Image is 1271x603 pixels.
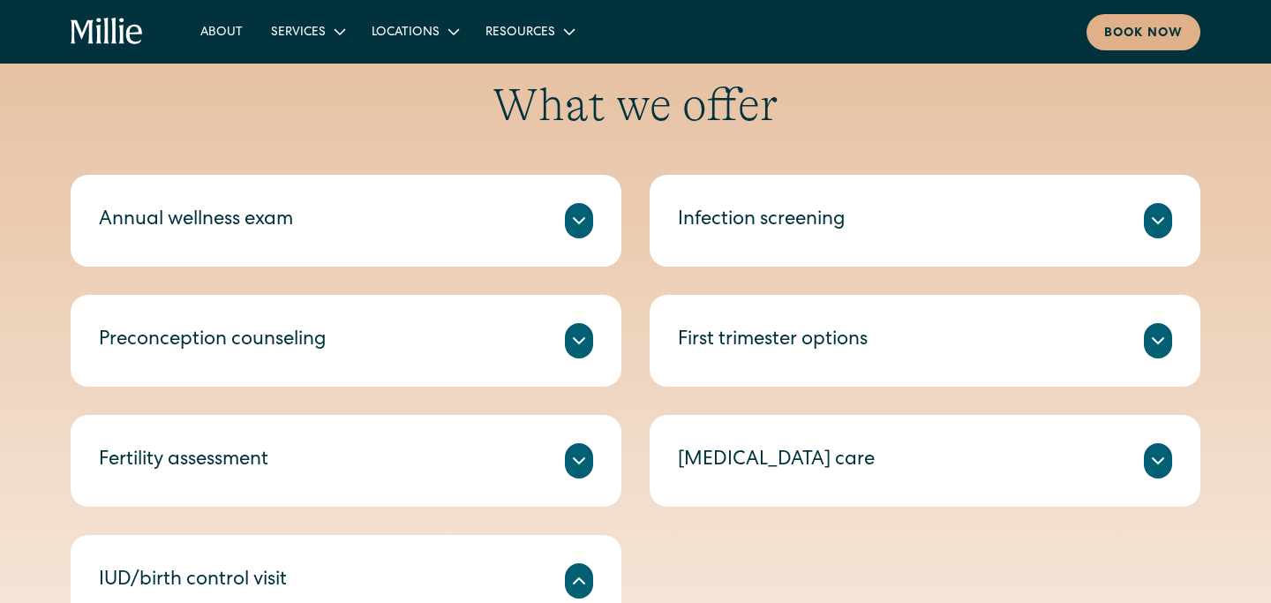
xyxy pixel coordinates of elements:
div: Preconception counseling [99,327,327,356]
div: [MEDICAL_DATA] care [678,447,875,476]
div: Locations [357,17,471,46]
div: Annual wellness exam [99,207,293,236]
div: Services [257,17,357,46]
div: IUD/birth control visit [99,567,287,596]
div: Resources [471,17,587,46]
div: First trimester options [678,327,868,356]
div: Infection screening [678,207,846,236]
div: Locations [372,24,440,42]
div: Fertility assessment [99,447,268,476]
div: Resources [485,24,555,42]
a: About [186,17,257,46]
a: home [71,18,144,46]
a: Book now [1087,14,1200,50]
div: Services [271,24,326,42]
div: Book now [1104,25,1183,43]
h2: What we offer [71,78,1200,132]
